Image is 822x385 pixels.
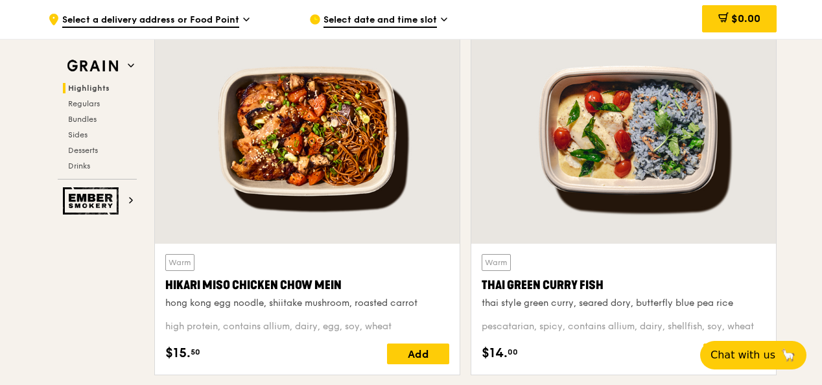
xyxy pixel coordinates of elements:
[63,187,123,215] img: Ember Smokery web logo
[68,130,88,139] span: Sides
[482,254,511,271] div: Warm
[387,344,449,364] div: Add
[68,99,100,108] span: Regulars
[482,276,766,294] div: Thai Green Curry Fish
[63,54,123,78] img: Grain web logo
[703,344,766,364] div: Add
[68,115,97,124] span: Bundles
[68,84,110,93] span: Highlights
[482,320,766,333] div: pescatarian, spicy, contains allium, dairy, shellfish, soy, wheat
[508,347,518,357] span: 00
[165,297,449,310] div: hong kong egg noodle, shiitake mushroom, roasted carrot
[68,161,90,170] span: Drinks
[191,347,200,357] span: 50
[62,14,239,28] span: Select a delivery address or Food Point
[165,254,194,271] div: Warm
[731,12,760,25] span: $0.00
[710,347,775,363] span: Chat with us
[165,276,449,294] div: Hikari Miso Chicken Chow Mein
[700,341,806,369] button: Chat with us🦙
[323,14,437,28] span: Select date and time slot
[781,347,796,363] span: 🦙
[482,344,508,363] span: $14.
[165,344,191,363] span: $15.
[482,297,766,310] div: thai style green curry, seared dory, butterfly blue pea rice
[165,320,449,333] div: high protein, contains allium, dairy, egg, soy, wheat
[68,146,98,155] span: Desserts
